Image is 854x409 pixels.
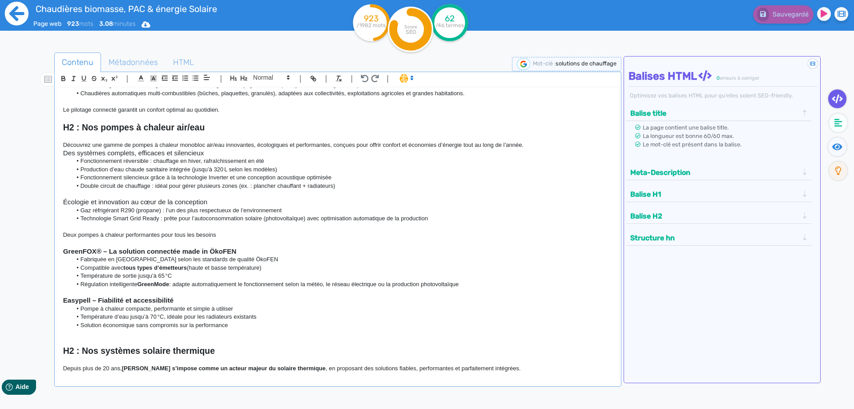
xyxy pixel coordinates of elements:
p: Deux pompes à chaleur performantes pour tous les besoins [63,231,612,239]
span: La longueur est bonne 60/60 max. [643,133,734,139]
strong: GreenFOX® – La solution connectée made in ÖkoFEN [63,247,237,255]
h3: Des systèmes complets, efficaces et silencieux [63,149,612,157]
button: Sauvegardé [753,5,814,24]
b: 923 [67,20,79,28]
strong: GreenMode [137,281,169,288]
div: Structure hn [628,231,810,245]
span: Métadonnées [101,50,165,74]
h3: Une offre complète pour tous les besoins [63,373,612,381]
tspan: Score [404,24,417,30]
span: minutes [99,20,136,28]
span: | [126,73,129,85]
span: erreurs à corriger [720,75,759,81]
strong: [PERSON_NAME] s’impose comme un acteur majeur du solaire thermique [122,365,326,372]
a: Contenu [54,53,101,73]
span: Sauvegardé [773,11,809,18]
tspan: /1982 mots [357,22,386,28]
button: Balise H1 [628,187,801,202]
span: La page contient une balise title. [643,124,729,131]
li: Fonctionnement silencieux grâce à la technologie Inverter et une conception acoustique optimisée [72,174,612,182]
div: Optimisez vos balises HTML pour qu’elles soient SEO-friendly. [628,91,818,100]
li: Solution économique sans compromis sur la performance [72,321,612,329]
a: Métadonnées [101,53,165,73]
p: Le pilotage connecté garantit un confort optimal au quotidien. [63,106,612,114]
div: Balise H1 [628,187,810,202]
button: Balise title [628,106,801,121]
span: I.Assistant [395,73,416,84]
a: HTML [165,53,201,73]
span: solutions de chauffage [556,60,616,67]
tspan: SEO [406,28,416,35]
p: Découvrez une gamme de pompes à chaleur monobloc air/eau innovantes, écologiques et performantes,... [63,141,612,149]
h4: Balises HTML [628,70,818,83]
li: Gaz réfrigérant R290 (propane) : l’un des plus respectueux de l’environnement [72,207,612,215]
span: | [387,73,389,85]
strong: Easypell – Fiabilité et accessibilité [63,296,173,304]
strong: tous types d’émetteurs [124,264,187,271]
span: Contenu [55,50,101,74]
p: Depuis plus de 20 ans, , en proposant des solutions fiables, performantes et parfaitement intégrées. [63,364,612,373]
span: Aide [45,7,59,14]
b: 3.08 [99,20,113,28]
tspan: 62 [445,13,455,24]
div: Meta-Description [628,165,810,180]
li: Pompe à chaleur compacte, performante et simple à utiliser [72,305,612,313]
span: mots [67,20,93,28]
li: Chaudières automatiques multi-combustibles (bûches, plaquettes, granulés), adaptées aux collectiv... [72,89,612,97]
span: Page web [33,20,61,28]
li: Fabriquée en [GEOGRAPHIC_DATA] selon les standards de qualité ÖkoFEN [72,255,612,263]
li: Température d’eau jusqu’à 70 °C, idéale pour les radiateurs existants [72,313,612,321]
span: | [350,73,353,85]
li: Régulation intelligente : adapte automatiquement le fonctionnement selon la météo, le réseau élec... [72,280,612,288]
button: Structure hn [628,231,801,245]
img: google-serp-logo.png [517,58,530,70]
span: Mot-clé : [533,60,556,67]
button: Meta-Description [628,165,801,180]
button: Balise H2 [628,209,801,223]
li: Technologie Smart Grid Ready : prête pour l’autoconsommation solaire (photovoltaïque) avec optimi... [72,215,612,223]
li: Température de sortie jusqu’à 65 °C [72,272,612,280]
li: Double circuit de chauffage : idéal pour gérer plusieurs zones (ex. : plancher chauffant + radiat... [72,182,612,190]
span: Aligment [201,72,213,83]
strong: H2 : Nos systèmes solaire thermique [63,346,215,356]
span: Le mot-clé est présent dans la balise. [643,141,741,148]
li: Production d’eau chaude sanitaire intégrée (jusqu’à 320 L selon les modèles) [72,166,612,174]
li: Compatible avec (haute et basse température) [72,264,612,272]
li: Fonctionnement réversible : chauffage en hiver, rafraîchissement en été [72,157,612,165]
div: Balise H2 [628,209,810,223]
div: Balise title [628,106,810,121]
span: | [325,73,327,85]
tspan: 923 [364,13,379,24]
span: | [299,73,302,85]
tspan: /46 termes [435,22,464,28]
span: HTML [166,50,201,74]
h3: Écologie et innovation au cœur de la conception [63,198,612,206]
span: | [220,73,222,85]
input: title [33,2,290,16]
span: 0 [717,75,720,81]
strong: H2 : Nos pompes à chaleur air/eau [63,122,205,132]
